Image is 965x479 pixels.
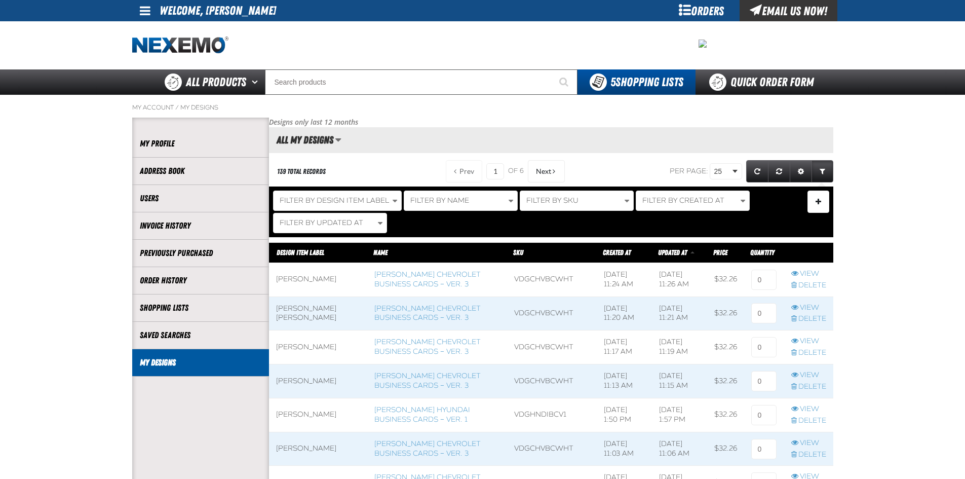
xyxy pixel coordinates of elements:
[374,304,481,322] a: [PERSON_NAME] Chevrolet Business Cards – Ver. 3
[507,432,597,466] td: VDGCHVBCWHT
[140,165,261,177] a: Address Book
[652,398,707,432] td: [DATE] 1:57 PM
[374,439,481,458] a: [PERSON_NAME] Chevrolet Business Cards – Ver. 3
[597,432,652,466] td: [DATE] 11:03 AM
[791,337,826,346] a: View row action
[791,382,826,392] a: Delete row action
[652,297,707,330] td: [DATE] 11:21 AM
[374,270,481,288] a: [PERSON_NAME] Chevrolet Business Cards – Ver. 3
[186,73,246,91] span: All Products
[552,69,577,95] button: Start Searching
[791,371,826,380] a: View row action
[410,196,469,205] span: Filter By Name
[507,263,597,297] td: VDGCHVBCWHT
[528,160,565,182] button: Next Page
[707,263,744,297] td: $32.26
[140,302,261,314] a: Shopping Lists
[784,242,833,263] th: Row actions
[791,281,826,290] a: Delete row action
[132,103,174,112] a: My Account
[269,364,368,398] td: [PERSON_NAME]
[597,263,652,297] td: [DATE] 11:24 AM
[404,191,518,211] button: Filter By Name
[636,191,750,211] button: Filter By Created At
[513,248,523,256] a: SKU
[791,438,826,448] a: View row action
[707,297,744,330] td: $32.26
[277,167,326,176] div: 139 total records
[751,270,777,290] input: 0
[280,218,363,227] span: Filter By Updated At
[536,167,551,175] span: Next Page
[658,248,688,256] a: Updated At
[374,406,470,424] a: [PERSON_NAME] Hyundai Business Cards – Ver. 1
[707,398,744,432] td: $32.26
[577,69,696,95] button: You have 5 Shopping Lists. Open to view details
[335,131,341,149] button: Manage grid views. Current view is All My Designs
[175,103,179,112] span: /
[791,404,826,414] a: View row action
[790,160,812,182] a: Expand or Collapse Grid Settings
[707,330,744,364] td: $32.26
[791,269,826,279] a: View row action
[132,103,833,112] nav: Breadcrumbs
[807,191,829,213] button: Expand or Collapse Filter Management drop-down
[248,69,265,95] button: Open All Products pages
[374,372,481,390] a: [PERSON_NAME] Chevrolet Business Cards – Ver. 3
[508,167,524,176] span: of 6
[652,364,707,398] td: [DATE] 11:15 AM
[374,338,481,356] a: [PERSON_NAME] Chevrolet Business Cards – Ver. 3
[791,314,826,324] a: Delete row action
[751,405,777,425] input: 0
[670,167,708,175] span: Per page:
[714,166,730,177] span: 25
[269,297,368,330] td: [PERSON_NAME] [PERSON_NAME]
[140,357,261,369] a: My Designs
[597,297,652,330] td: [DATE] 11:20 AM
[791,303,826,313] a: View row action
[269,134,333,145] h2: All My Designs
[597,330,652,364] td: [DATE] 11:17 AM
[597,398,652,432] td: [DATE] 1:50 PM
[280,196,389,205] span: Filter By Design Item Label
[699,40,707,48] img: 6358a36e9cb9eabefd07fbcee19ff36d.jpeg
[277,248,324,256] a: Design Item Label
[751,439,777,459] input: 0
[140,193,261,204] a: Users
[597,364,652,398] td: [DATE] 11:13 AM
[132,36,228,54] img: Nexemo logo
[373,248,388,256] a: Name
[791,450,826,460] a: Delete row action
[610,75,615,89] strong: 5
[140,247,261,259] a: Previously Purchased
[652,432,707,466] td: [DATE] 11:06 AM
[140,138,261,150] a: My Profile
[526,196,578,205] span: Filter By SKU
[751,371,777,391] input: 0
[507,398,597,432] td: VDGHNDIBCV1
[140,329,261,341] a: Saved Searches
[603,248,631,256] a: Created At
[265,69,577,95] input: Search
[269,330,368,364] td: [PERSON_NAME]
[507,297,597,330] td: VDGCHVBCWHT
[486,163,504,179] input: Current page number
[751,303,777,323] input: 0
[507,364,597,398] td: VDGCHVBCWHT
[707,364,744,398] td: $32.26
[273,191,402,211] button: Filter By Design Item Label
[812,160,833,182] a: Expand or Collapse Grid Filters
[750,248,775,256] span: Quantity
[140,220,261,232] a: Invoice History
[269,118,833,127] p: Designs only last 12 months
[713,248,727,256] span: Price
[269,263,368,297] td: [PERSON_NAME]
[816,202,821,204] span: Manage Filters
[658,248,687,256] span: Updated At
[140,275,261,286] a: Order History
[269,398,368,432] td: [PERSON_NAME]
[652,330,707,364] td: [DATE] 11:19 AM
